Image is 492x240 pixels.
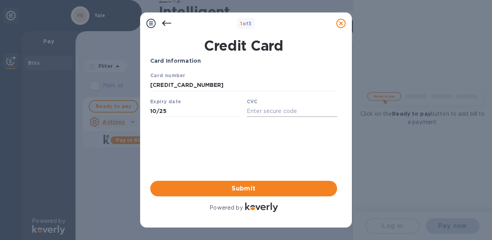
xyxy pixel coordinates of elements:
b: of 3 [240,21,252,26]
b: Card Information [150,58,201,64]
iframe: Your browser does not support iframes [150,71,337,118]
p: Powered by [209,204,242,212]
span: Submit [156,184,331,193]
button: Submit [150,181,337,196]
h1: Credit Card [147,37,340,54]
img: Logo [245,203,278,212]
span: 1 [240,21,242,26]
